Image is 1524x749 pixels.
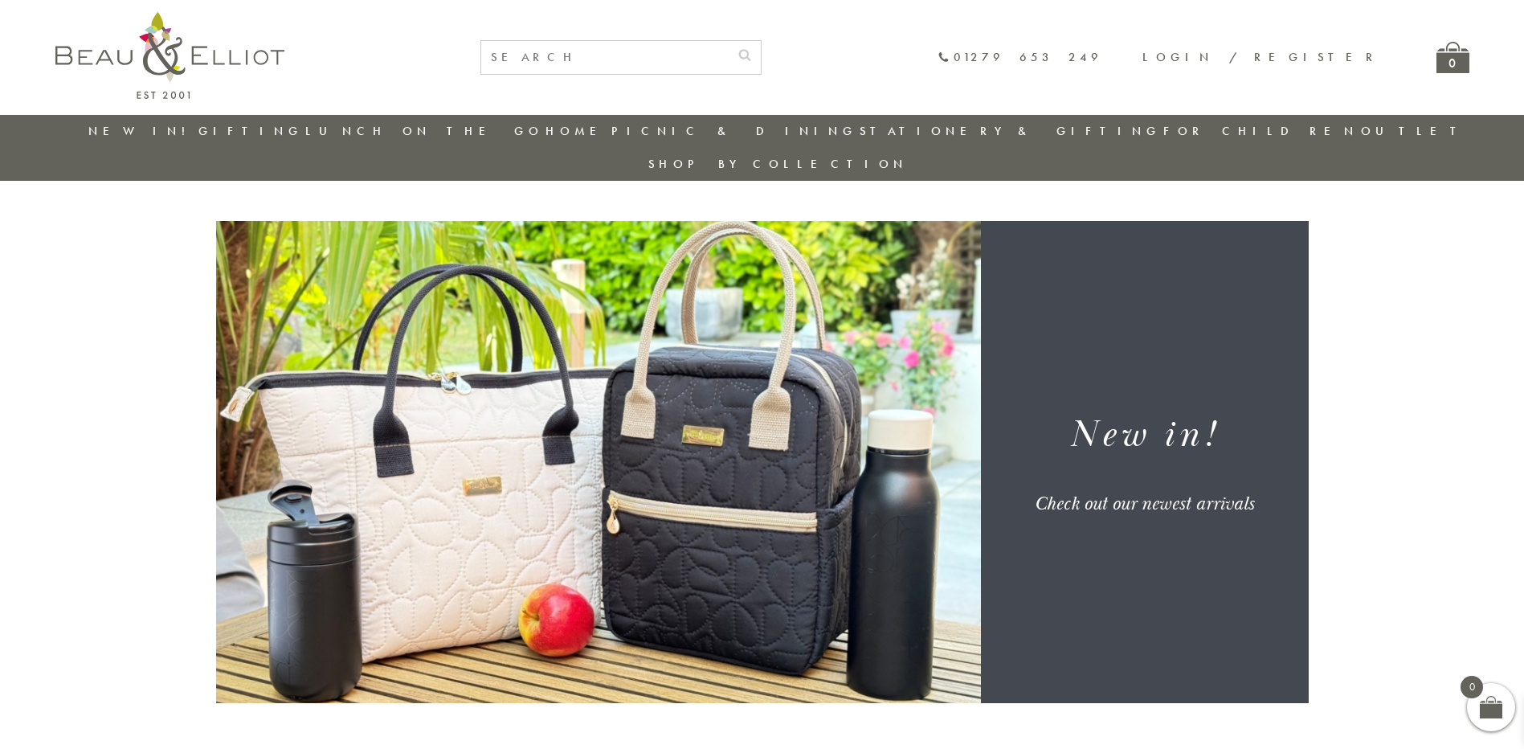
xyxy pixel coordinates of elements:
a: For Children [1163,123,1359,139]
a: Home [545,123,610,139]
a: Lunch On The Go [305,123,543,139]
a: Login / Register [1142,49,1380,65]
h1: New in! [1000,411,1289,460]
input: SEARCH [481,41,729,74]
img: logo [55,12,284,99]
a: 01279 653 249 [938,51,1102,64]
div: Check out our newest arrivals [1000,492,1289,516]
a: Picnic & Dining [611,123,857,139]
a: Gifting [198,123,303,139]
a: 0 [1436,42,1469,73]
a: New in! [88,123,196,139]
span: 0 [1461,676,1483,698]
a: Stationery & Gifting [860,123,1161,139]
a: Outlet [1361,123,1468,139]
a: Shop by collection [648,156,908,172]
